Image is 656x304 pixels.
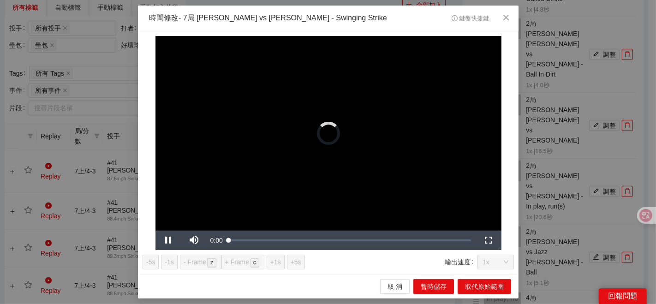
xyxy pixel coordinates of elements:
[458,279,511,294] button: 取代原始範圍
[155,36,501,231] div: Video Player
[475,231,501,250] button: Fullscreen
[483,255,508,269] span: 1x
[465,281,504,292] span: 取代原始範圍
[380,279,410,294] button: 取 消
[155,231,181,250] button: Pause
[421,281,447,292] span: 暫時儲存
[179,255,221,269] button: - Framez
[149,13,387,24] div: 時間修改 - 7局 [PERSON_NAME] vs [PERSON_NAME] - Swinging Strike
[451,15,457,21] span: info-circle
[494,6,519,30] button: Close
[210,237,222,244] span: 0:00
[181,231,207,250] button: Mute
[266,255,284,269] button: +1s
[286,255,304,269] button: +5s
[221,255,264,269] button: + Framec
[599,288,647,304] div: 回報問題
[413,279,454,294] button: 暫時儲存
[451,15,489,22] span: 鍵盤快捷鍵
[143,255,159,269] button: -5s
[228,239,471,241] div: Progress Bar
[388,281,402,292] span: 取 消
[502,14,510,21] span: close
[445,255,477,269] label: 輸出速度
[161,255,177,269] button: -1s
